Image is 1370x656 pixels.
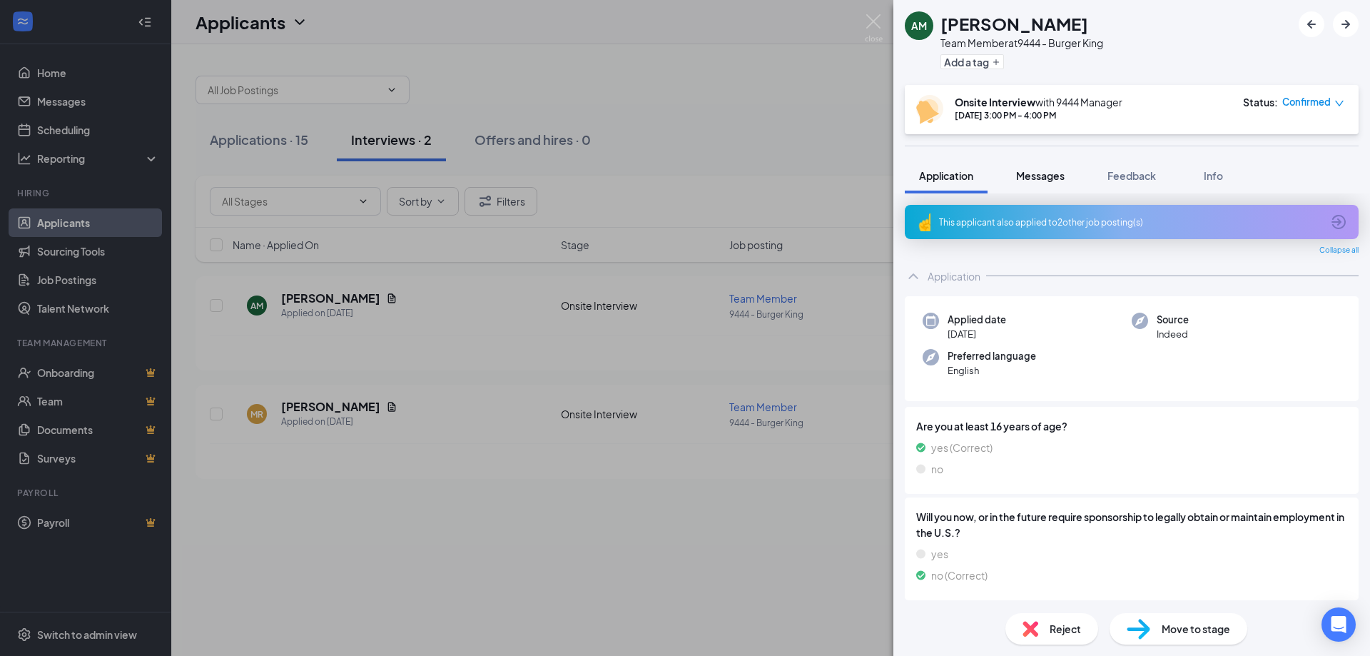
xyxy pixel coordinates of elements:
[955,95,1122,109] div: with 9444 Manager
[1321,607,1356,642] div: Open Intercom Messenger
[1299,11,1324,37] button: ArrowLeftNew
[916,418,1347,434] span: Are you at least 16 years of age?
[992,58,1000,66] svg: Plus
[940,36,1103,50] div: Team Member at 9444 - Burger King
[1330,213,1347,231] svg: ArrowCircle
[1157,327,1189,341] span: Indeed
[1282,95,1331,109] span: Confirmed
[1337,16,1354,33] svg: ArrowRight
[948,349,1036,363] span: Preferred language
[939,216,1321,228] div: This applicant also applied to 2 other job posting(s)
[1050,621,1081,637] span: Reject
[1204,169,1223,182] span: Info
[1016,169,1065,182] span: Messages
[905,268,922,285] svg: ChevronUp
[1333,11,1359,37] button: ArrowRight
[1162,621,1230,637] span: Move to stage
[919,169,973,182] span: Application
[931,567,988,583] span: no (Correct)
[955,96,1035,109] b: Onsite Interview
[1303,16,1320,33] svg: ArrowLeftNew
[931,440,993,455] span: yes (Correct)
[940,11,1088,36] h1: [PERSON_NAME]
[1157,313,1189,327] span: Source
[1334,99,1344,109] span: down
[911,19,927,33] div: AM
[948,363,1036,378] span: English
[955,109,1122,121] div: [DATE] 3:00 PM - 4:00 PM
[948,313,1006,327] span: Applied date
[931,546,948,562] span: yes
[1319,245,1359,256] span: Collapse all
[1243,95,1278,109] div: Status :
[916,509,1347,540] span: Will you now, or in the future require sponsorship to legally obtain or maintain employment in th...
[931,461,943,477] span: no
[948,327,1006,341] span: [DATE]
[940,54,1004,69] button: PlusAdd a tag
[1107,169,1156,182] span: Feedback
[928,269,980,283] div: Application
